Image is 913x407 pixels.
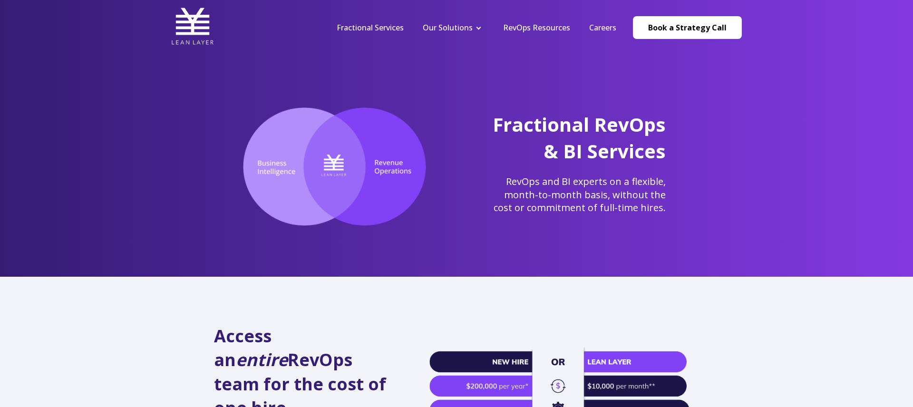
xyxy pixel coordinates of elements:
img: Lean Layer, the intersection of RevOps and Business Intelligence [228,107,441,227]
span: RevOps and BI experts on a flexible, month-to-month basis, without the cost or commitment of full... [494,175,666,214]
a: Our Solutions [423,22,473,33]
a: Book a Strategy Call [633,16,742,39]
div: Navigation Menu [327,22,626,33]
img: Lean Layer Logo [171,5,214,48]
a: Fractional Services [337,22,404,33]
em: entire [236,348,288,371]
a: RevOps Resources [503,22,570,33]
span: Fractional RevOps & BI Services [493,111,666,164]
a: Careers [589,22,616,33]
